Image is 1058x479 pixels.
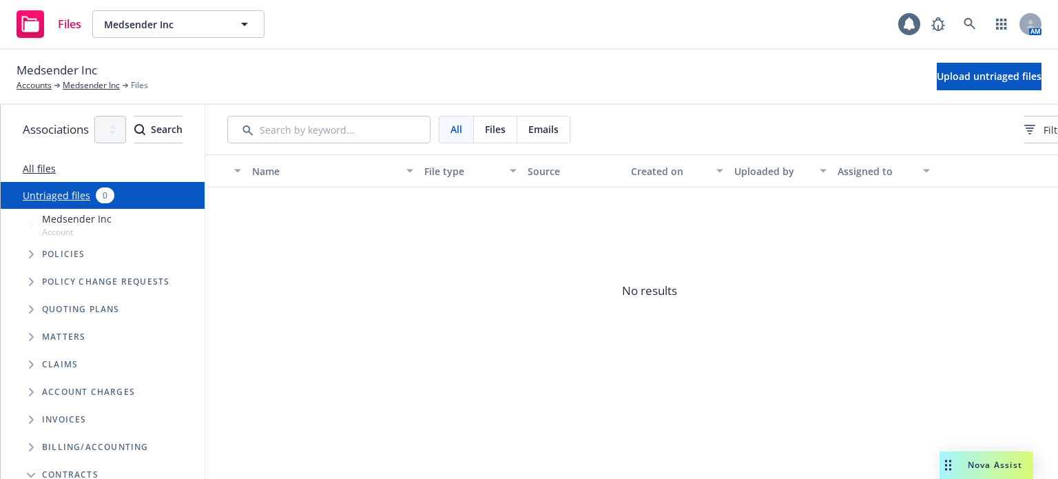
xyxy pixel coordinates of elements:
div: Created on [631,164,708,179]
button: Nova Assist [940,451,1033,479]
div: Name [252,164,398,179]
span: Account charges [42,388,135,396]
div: 0 [96,187,114,203]
span: Contracts [42,471,98,479]
button: Uploaded by [729,154,832,187]
div: File type [424,164,501,179]
button: Name [247,154,419,187]
a: Untriaged files [23,188,90,203]
div: Search [134,116,183,143]
span: Medsender Inc [17,61,97,79]
a: All files [23,162,56,175]
span: Files [485,122,506,136]
span: Nova Assist [968,459,1022,471]
span: Upload untriaged files [937,70,1041,83]
a: Search [956,10,984,38]
svg: Search [134,124,145,135]
span: Policies [42,250,85,258]
a: Files [11,5,87,43]
button: Created on [625,154,729,187]
div: Source [528,164,620,179]
a: Accounts [17,79,52,92]
span: Claims [42,360,78,369]
div: Tree Example [1,209,205,434]
button: File type [419,154,522,187]
span: Matters [42,333,85,341]
a: Medsender Inc [63,79,120,92]
button: SearchSearch [134,116,183,143]
span: Account [42,226,112,238]
span: Files [131,79,148,92]
span: Associations [23,121,89,139]
div: Drag to move [940,451,957,479]
button: Source [522,154,625,187]
span: Medsender Inc [104,17,223,32]
a: Switch app [988,10,1015,38]
span: Quoting plans [42,305,120,314]
div: Assigned to [838,164,915,179]
span: All [450,122,462,136]
span: Policy change requests [42,278,169,286]
span: Files [58,19,81,30]
a: Report a Bug [924,10,952,38]
span: Emails [528,122,559,136]
button: Assigned to [832,154,935,187]
span: Billing/Accounting [42,443,149,451]
input: Search by keyword... [227,116,431,143]
button: Upload untriaged files [937,63,1041,90]
span: Medsender Inc [42,212,112,226]
span: Invoices [42,416,87,424]
div: Uploaded by [734,164,811,179]
button: Medsender Inc [92,10,264,38]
